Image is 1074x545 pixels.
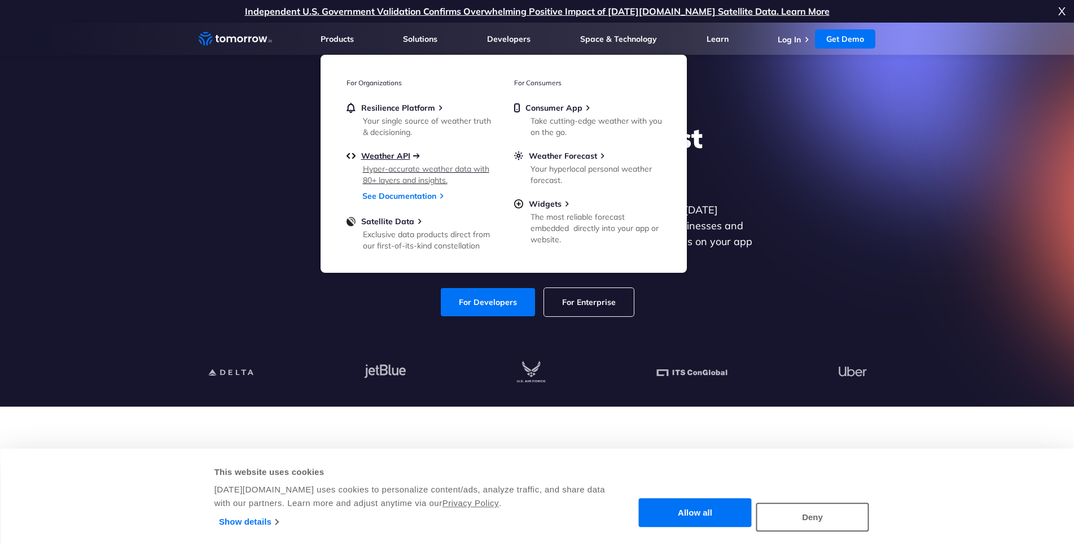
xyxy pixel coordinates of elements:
[514,199,661,243] a: WidgetsThe most reliable forecast embedded directly into your app or website.
[529,151,597,161] span: Weather Forecast
[544,288,634,316] a: For Enterprise
[531,115,662,138] div: Take cutting-edge weather with you on the go.
[363,115,494,138] div: Your single source of weather truth & decisioning.
[531,163,662,186] div: Your hyperlocal personal weather forecast.
[403,34,437,44] a: Solutions
[487,34,531,44] a: Developers
[361,151,410,161] span: Weather API
[199,30,272,47] a: Home link
[639,499,752,527] button: Allow all
[319,202,755,265] p: Get reliable and precise weather data through our free API. Count on [DATE][DOMAIN_NAME] for quic...
[361,216,414,226] span: Satellite Data
[707,34,729,44] a: Learn
[319,121,755,189] h1: Explore the World’s Best Weather API
[347,103,356,113] img: bell.svg
[514,103,661,136] a: Consumer AppTake cutting-edge weather with you on the go.
[347,103,493,136] a: Resilience PlatformYour single source of weather truth & decisioning.
[514,79,661,87] h3: For Consumers
[347,151,356,161] img: api.svg
[580,34,657,44] a: Space & Technology
[529,199,562,209] span: Widgets
[347,216,493,249] a: Satellite DataExclusive data products direct from our first-of-its-kind constellation
[361,103,435,113] span: Resilience Platform
[514,151,523,161] img: sun.svg
[219,513,278,530] a: Show details
[531,211,662,245] div: The most reliable forecast embedded directly into your app or website.
[815,29,875,49] a: Get Demo
[347,151,493,184] a: Weather APIHyper-accurate weather data with 80+ layers and insights.
[214,483,607,510] div: [DATE][DOMAIN_NAME] uses cookies to personalize content/ads, analyze traffic, and share data with...
[525,103,582,113] span: Consumer App
[363,229,494,251] div: Exclusive data products direct from our first-of-its-kind constellation
[442,498,499,508] a: Privacy Policy
[245,6,830,17] a: Independent U.S. Government Validation Confirms Overwhelming Positive Impact of [DATE][DOMAIN_NAM...
[363,163,494,186] div: Hyper-accurate weather data with 80+ layers and insights.
[514,103,520,113] img: mobile.svg
[321,34,354,44] a: Products
[756,503,869,531] button: Deny
[441,288,535,316] a: For Developers
[514,151,661,184] a: Weather ForecastYour hyperlocal personal weather forecast.
[362,191,436,201] a: See Documentation
[347,216,356,226] img: satellite-data-menu.png
[347,79,493,87] h3: For Organizations
[514,199,523,209] img: plus-circle.svg
[778,34,801,45] a: Log In
[214,465,607,479] div: This website uses cookies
